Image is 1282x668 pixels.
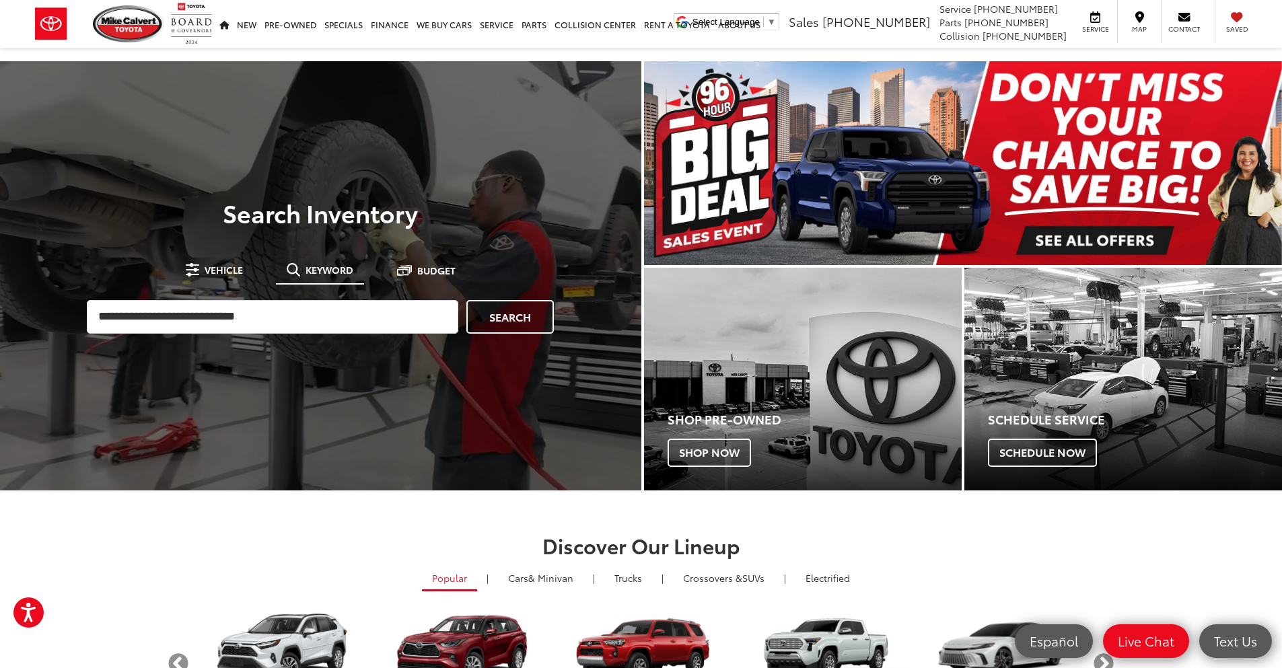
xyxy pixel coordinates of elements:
[781,571,789,585] li: |
[964,15,1048,29] span: [PHONE_NUMBER]
[964,268,1282,490] div: Toyota
[306,265,353,274] span: Keyword
[167,534,1116,556] h2: Discover Our Lineup
[939,29,980,42] span: Collision
[974,2,1058,15] span: [PHONE_NUMBER]
[528,571,573,585] span: & Minivan
[988,413,1282,426] h4: Schedule Service
[1111,632,1181,649] span: Live Chat
[668,413,962,426] h4: Shop Pre-Owned
[683,571,742,585] span: Crossovers &
[1015,624,1093,658] a: Español
[767,17,776,27] span: ▼
[988,439,1097,467] span: Schedule Now
[1080,24,1110,34] span: Service
[466,300,554,334] a: Search
[983,29,1067,42] span: [PHONE_NUMBER]
[964,268,1282,490] a: Schedule Service Schedule Now
[1207,632,1264,649] span: Text Us
[483,571,492,585] li: |
[668,439,751,467] span: Shop Now
[939,2,971,15] span: Service
[1168,24,1200,34] span: Contact
[205,265,243,274] span: Vehicle
[673,566,775,589] a: SUVs
[644,268,962,490] div: Toyota
[1125,24,1154,34] span: Map
[93,5,164,42] img: Mike Calvert Toyota
[795,566,860,589] a: Electrified
[822,13,930,30] span: [PHONE_NUMBER]
[789,13,819,30] span: Sales
[590,571,598,585] li: |
[1103,624,1189,658] a: Live Chat
[604,566,652,589] a: Trucks
[1199,624,1272,658] a: Text Us
[644,268,962,490] a: Shop Pre-Owned Shop Now
[417,266,456,275] span: Budget
[498,566,583,589] a: Cars
[658,571,667,585] li: |
[939,15,962,29] span: Parts
[1023,632,1085,649] span: Español
[422,566,477,591] a: Popular
[57,199,585,226] h3: Search Inventory
[1222,24,1252,34] span: Saved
